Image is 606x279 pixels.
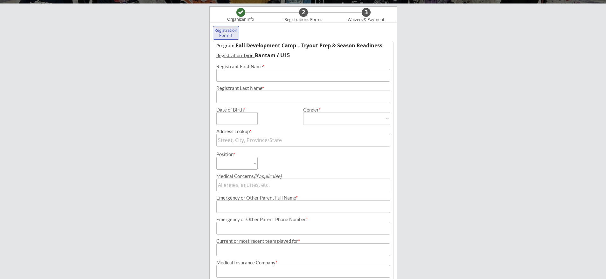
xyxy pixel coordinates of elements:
[254,173,282,179] em: (if applicable)
[236,42,382,49] strong: Fall Development Camp – Tryout Prep & Season Readiness
[216,129,390,134] div: Address Lookup
[282,17,325,22] div: Registrations Forms
[216,43,236,49] u: Program:
[216,64,390,69] div: Registrant First Name
[299,9,308,16] div: 2
[216,152,249,157] div: Position
[216,107,249,112] div: Date of Birth
[216,239,390,243] div: Current or most recent team played for
[255,52,290,59] strong: Bantam / U15
[303,107,390,112] div: Gender
[216,195,390,200] div: Emergency or Other Parent Full Name
[216,86,390,91] div: Registrant Last Name
[216,52,255,58] u: Registration Type:
[216,260,390,265] div: Medical Insurance Company
[214,28,238,38] div: Registration Form 1
[216,179,390,191] input: Allergies, injuries, etc.
[216,217,390,222] div: Emergency or Other Parent Phone Number
[223,17,258,22] div: Organizer Info
[216,174,390,179] div: Medical Concerns
[344,17,388,22] div: Waivers & Payment
[362,9,371,16] div: 3
[216,134,390,146] input: Street, City, Province/State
